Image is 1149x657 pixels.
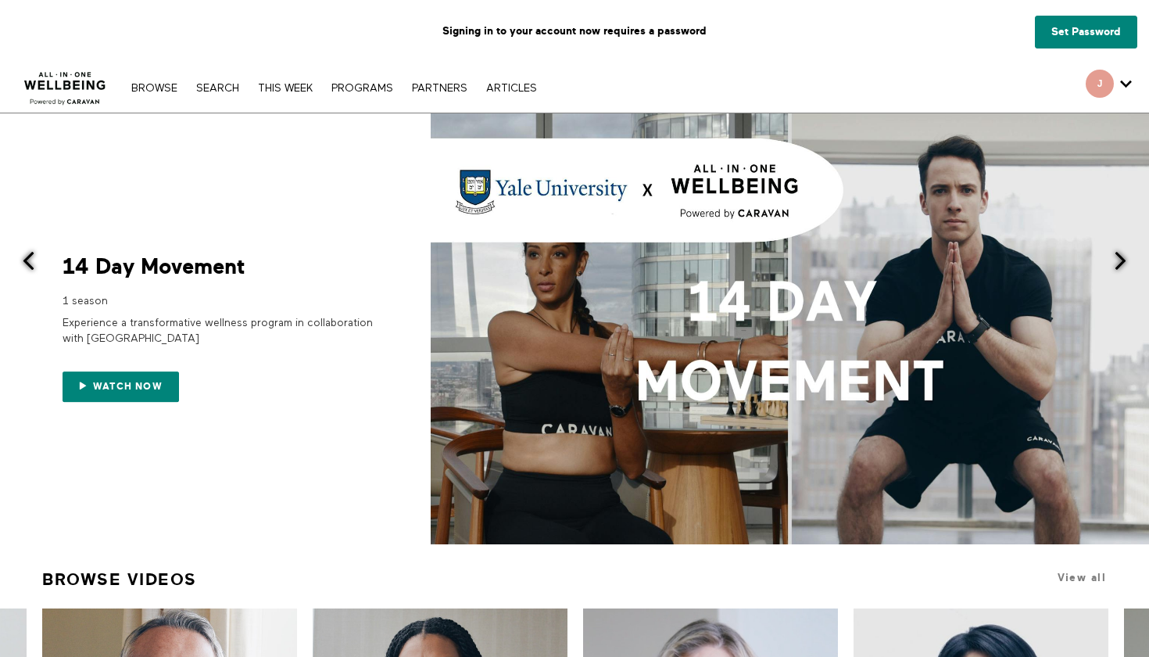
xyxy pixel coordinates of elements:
a: THIS WEEK [250,83,320,94]
p: Signing in to your account now requires a password [12,12,1137,51]
a: ARTICLES [478,83,545,94]
img: CARAVAN [18,60,113,107]
a: Browse Videos [42,563,197,596]
a: Search [188,83,247,94]
a: Set Password [1035,16,1137,48]
a: PROGRAMS [324,83,401,94]
div: Secondary [1074,63,1144,113]
a: View all [1058,572,1106,583]
a: Browse [123,83,185,94]
a: PARTNERS [404,83,475,94]
nav: Primary [123,80,544,95]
